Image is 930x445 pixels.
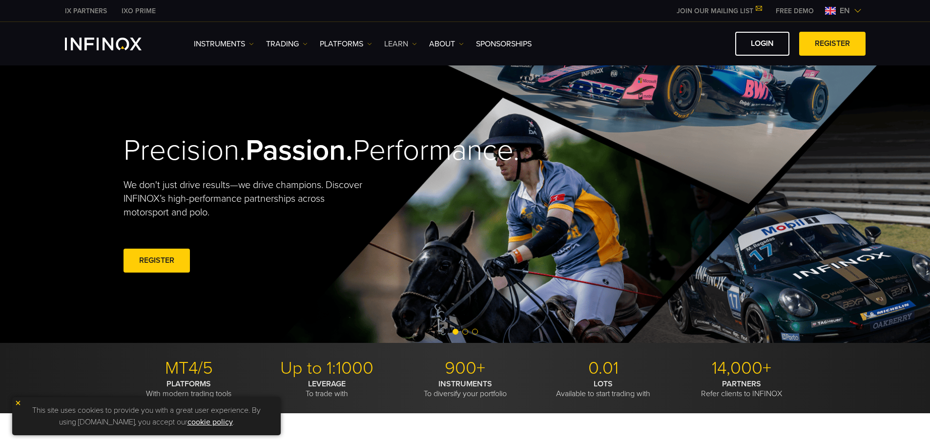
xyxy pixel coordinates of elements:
[15,400,21,406] img: yellow close icon
[429,38,464,50] a: ABOUT
[320,38,372,50] a: PLATFORMS
[124,358,254,379] p: MT4/5
[669,7,768,15] a: JOIN OUR MAILING LIST
[187,417,233,427] a: cookie policy
[594,379,613,389] strong: LOTS
[799,32,866,56] a: REGISTER
[462,329,468,335] span: Go to slide 2
[722,379,761,389] strong: PARTNERS
[472,329,478,335] span: Go to slide 3
[262,358,393,379] p: Up to 1:1000
[266,38,308,50] a: TRADING
[17,402,276,430] p: This site uses cookies to provide you with a great user experience. By using [DOMAIN_NAME], you a...
[400,379,531,399] p: To diversify your portfolio
[538,379,669,399] p: Available to start trading with
[476,38,532,50] a: SPONSORSHIPS
[400,358,531,379] p: 900+
[438,379,492,389] strong: INSTRUMENTS
[262,379,393,399] p: To trade with
[124,178,370,219] p: We don't just drive results—we drive champions. Discover INFINOX’s high-performance partnerships ...
[836,5,854,17] span: en
[194,38,254,50] a: Instruments
[65,38,165,50] a: INFINOX Logo
[538,358,669,379] p: 0.01
[384,38,417,50] a: Learn
[676,358,807,379] p: 14,000+
[124,133,431,169] h2: Precision. Performance.
[308,379,346,389] strong: LEVERAGE
[735,32,789,56] a: LOGIN
[246,133,353,168] strong: Passion.
[124,249,190,273] a: REGISTER
[676,379,807,399] p: Refer clients to INFINOX
[58,6,114,16] a: INFINOX
[114,6,163,16] a: INFINOX
[124,379,254,399] p: With modern trading tools
[453,329,458,335] span: Go to slide 1
[166,379,211,389] strong: PLATFORMS
[768,6,821,16] a: INFINOX MENU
